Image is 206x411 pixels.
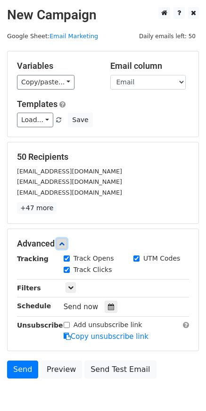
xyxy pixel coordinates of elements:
[74,254,114,263] label: Track Opens
[74,265,112,275] label: Track Clicks
[17,75,74,90] a: Copy/paste...
[7,361,38,378] a: Send
[17,302,51,310] strong: Schedule
[17,284,41,292] strong: Filters
[7,33,98,40] small: Google Sheet:
[64,332,148,341] a: Copy unsubscribe link
[17,189,122,196] small: [EMAIL_ADDRESS][DOMAIN_NAME]
[17,255,49,263] strong: Tracking
[17,113,53,127] a: Load...
[17,178,122,185] small: [EMAIL_ADDRESS][DOMAIN_NAME]
[17,238,189,249] h5: Advanced
[84,361,156,378] a: Send Test Email
[110,61,190,71] h5: Email column
[68,113,92,127] button: Save
[17,152,189,162] h5: 50 Recipients
[17,321,63,329] strong: Unsubscribe
[136,31,199,41] span: Daily emails left: 50
[17,61,96,71] h5: Variables
[49,33,98,40] a: Email Marketing
[74,320,142,330] label: Add unsubscribe link
[143,254,180,263] label: UTM Codes
[41,361,82,378] a: Preview
[7,7,199,23] h2: New Campaign
[17,168,122,175] small: [EMAIL_ADDRESS][DOMAIN_NAME]
[159,366,206,411] iframe: Chat Widget
[136,33,199,40] a: Daily emails left: 50
[17,202,57,214] a: +47 more
[17,99,58,109] a: Templates
[64,303,99,311] span: Send now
